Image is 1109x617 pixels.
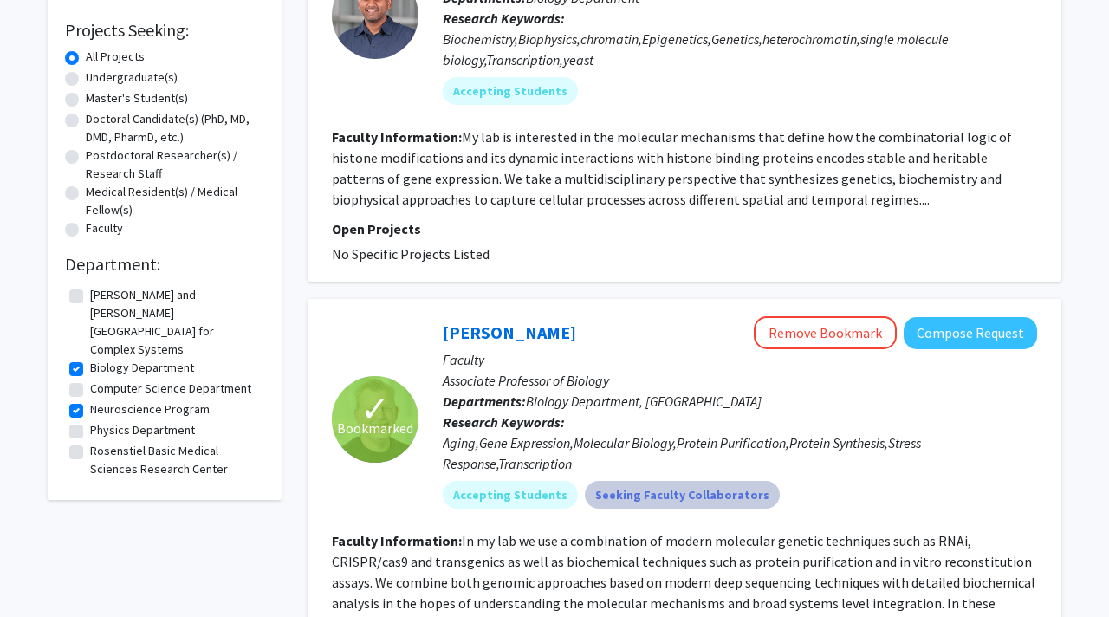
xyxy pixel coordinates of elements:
[65,254,264,275] h2: Department:
[443,393,526,410] b: Departments:
[332,245,490,263] span: No Specific Projects Listed
[443,321,576,343] a: [PERSON_NAME]
[443,29,1037,70] div: Biochemistry,Biophysics,chromatin,Epigenetics,Genetics,heterochromatin,single molecule biology,Tr...
[90,286,260,359] label: [PERSON_NAME] and [PERSON_NAME][GEOGRAPHIC_DATA] for Complex Systems
[90,380,251,398] label: Computer Science Department
[65,20,264,41] h2: Projects Seeking:
[86,89,188,107] label: Master's Student(s)
[360,400,390,418] span: ✓
[13,539,74,604] iframe: Chat
[86,48,145,66] label: All Projects
[86,68,178,87] label: Undergraduate(s)
[443,413,565,431] b: Research Keywords:
[86,146,264,183] label: Postdoctoral Researcher(s) / Research Staff
[332,128,1012,208] fg-read-more: My lab is interested in the molecular mechanisms that define how the combinatorial logic of histo...
[585,481,780,509] mat-chip: Seeking Faculty Collaborators
[86,219,123,237] label: Faculty
[443,432,1037,474] div: Aging,Gene Expression,Molecular Biology,Protein Purification,Protein Synthesis,Stress Response,Tr...
[332,532,462,549] b: Faculty Information:
[443,77,578,105] mat-chip: Accepting Students
[90,421,195,439] label: Physics Department
[443,370,1037,391] p: Associate Professor of Biology
[443,10,565,27] b: Research Keywords:
[904,317,1037,349] button: Compose Request to Michael Marr
[754,316,897,349] button: Remove Bookmark
[443,349,1037,370] p: Faculty
[90,400,210,419] label: Neuroscience Program
[332,128,462,146] b: Faculty Information:
[86,110,264,146] label: Doctoral Candidate(s) (PhD, MD, DMD, PharmD, etc.)
[90,359,194,377] label: Biology Department
[332,218,1037,239] p: Open Projects
[90,442,260,478] label: Rosenstiel Basic Medical Sciences Research Center
[86,183,264,219] label: Medical Resident(s) / Medical Fellow(s)
[443,481,578,509] mat-chip: Accepting Students
[337,418,413,438] span: Bookmarked
[526,393,762,410] span: Biology Department, [GEOGRAPHIC_DATA]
